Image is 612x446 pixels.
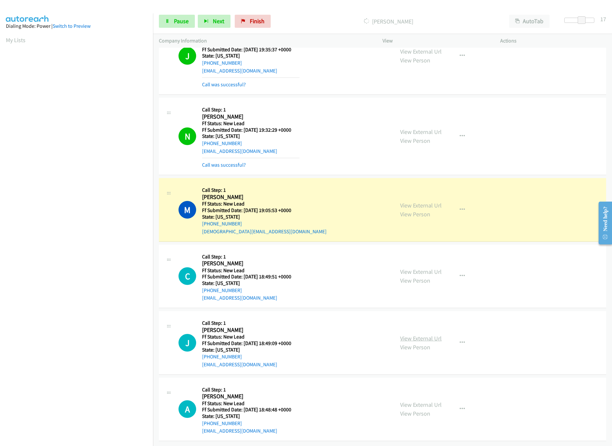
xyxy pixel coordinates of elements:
[400,277,430,284] a: View Person
[202,420,242,426] a: [PHONE_NUMBER]
[202,127,299,133] h5: Ff Submitted Date: [DATE] 19:32:29 +0000
[400,210,430,218] a: View Person
[178,127,196,145] h1: N
[202,326,291,334] h2: [PERSON_NAME]
[202,260,291,267] h2: [PERSON_NAME]
[400,202,442,209] a: View External Url
[235,15,271,28] a: Finish
[159,37,371,45] p: Company Information
[202,140,242,146] a: [PHONE_NUMBER]
[178,334,196,352] div: The call is yet to be attempted
[280,17,497,26] p: [PERSON_NAME]
[202,267,291,274] h5: Ff Status: New Lead
[178,201,196,219] h1: M
[202,162,246,168] a: Call was successful?
[400,57,430,64] a: View Person
[400,48,442,55] a: View External Url
[178,334,196,352] h1: J
[202,207,327,214] h5: Ff Submitted Date: [DATE] 19:05:53 +0000
[202,387,291,393] h5: Call Step: 1
[202,60,242,66] a: [PHONE_NUMBER]
[202,187,327,193] h5: Call Step: 1
[202,287,242,293] a: [PHONE_NUMBER]
[159,15,195,28] a: Pause
[202,413,291,420] h5: State: [US_STATE]
[178,400,196,418] h1: A
[202,107,299,113] h5: Call Step: 1
[400,343,430,351] a: View Person
[174,17,189,25] span: Pause
[509,15,550,28] button: AutoTab
[53,23,91,29] a: Switch to Preview
[202,113,299,121] h2: [PERSON_NAME]
[202,214,327,220] h5: State: [US_STATE]
[202,273,291,280] h5: Ff Submitted Date: [DATE] 18:49:51 +0000
[202,295,277,301] a: [EMAIL_ADDRESS][DOMAIN_NAME]
[250,17,264,25] span: Finish
[500,37,606,45] p: Actions
[202,46,299,53] h5: Ff Submitted Date: [DATE] 19:35:37 +0000
[400,410,430,417] a: View Person
[178,267,196,285] div: The call is yet to be attempted
[202,120,299,127] h5: Ff Status: New Lead
[382,37,488,45] p: View
[202,221,242,227] a: [PHONE_NUMBER]
[202,280,291,287] h5: State: [US_STATE]
[202,201,327,207] h5: Ff Status: New Lead
[198,15,230,28] button: Next
[202,320,291,326] h5: Call Step: 1
[178,400,196,418] div: The call is yet to be attempted
[202,193,299,201] h2: [PERSON_NAME]
[202,347,291,353] h5: State: [US_STATE]
[593,197,612,249] iframe: Resource Center
[202,393,291,400] h2: [PERSON_NAME]
[600,15,606,24] div: 17
[202,228,327,235] a: [DEMOGRAPHIC_DATA][EMAIL_ADDRESS][DOMAIN_NAME]
[202,148,277,154] a: [EMAIL_ADDRESS][DOMAIN_NAME]
[202,354,242,360] a: [PHONE_NUMBER]
[202,133,299,140] h5: State: [US_STATE]
[202,340,291,347] h5: Ff Submitted Date: [DATE] 18:49:09 +0000
[178,47,196,65] h1: J
[202,68,277,74] a: [EMAIL_ADDRESS][DOMAIN_NAME]
[202,53,299,59] h5: State: [US_STATE]
[202,81,246,88] a: Call was successful?
[202,400,291,407] h5: Ff Status: New Lead
[6,22,147,30] div: Dialing Mode: Power |
[202,361,277,368] a: [EMAIL_ADDRESS][DOMAIN_NAME]
[400,401,442,408] a: View External Url
[202,254,291,260] h5: Call Step: 1
[202,428,277,434] a: [EMAIL_ADDRESS][DOMAIN_NAME]
[213,17,224,25] span: Next
[6,50,153,361] iframe: Dialpad
[6,36,25,44] a: My Lists
[400,268,442,275] a: View External Url
[202,334,291,340] h5: Ff Status: New Lead
[400,335,442,342] a: View External Url
[202,406,291,413] h5: Ff Submitted Date: [DATE] 18:48:48 +0000
[178,267,196,285] h1: C
[400,128,442,136] a: View External Url
[400,137,430,144] a: View Person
